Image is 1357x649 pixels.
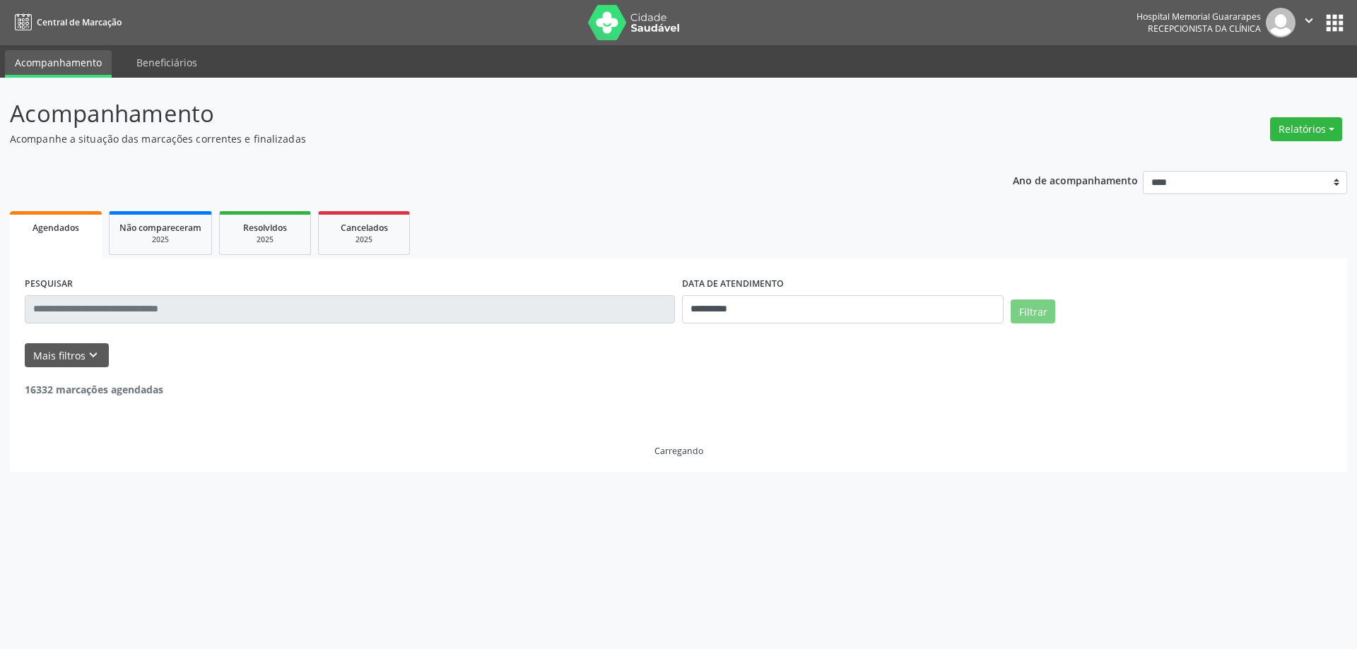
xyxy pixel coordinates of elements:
button: Filtrar [1011,299,1055,323]
div: Hospital Memorial Guararapes [1136,11,1261,23]
a: Beneficiários [127,50,207,75]
a: Central de Marcação [10,11,122,34]
span: Resolvidos [243,222,287,234]
a: Acompanhamento [5,50,112,78]
label: DATA DE ATENDIMENTO [682,273,784,295]
i: keyboard_arrow_down [86,347,101,363]
div: Carregando [654,445,703,457]
div: 2025 [230,234,300,245]
img: img [1266,8,1296,37]
button:  [1296,8,1322,37]
span: Agendados [33,222,79,234]
button: Mais filtroskeyboard_arrow_down [25,343,109,368]
div: 2025 [329,234,399,245]
i:  [1301,13,1317,28]
strong: 16332 marcações agendadas [25,383,163,396]
span: Recepcionista da clínica [1148,23,1261,35]
span: Não compareceram [119,222,201,234]
div: 2025 [119,234,201,245]
p: Acompanhamento [10,96,946,131]
label: PESQUISAR [25,273,73,295]
span: Cancelados [341,222,388,234]
span: Central de Marcação [37,16,122,28]
button: apps [1322,11,1347,35]
p: Ano de acompanhamento [1013,171,1138,189]
p: Acompanhe a situação das marcações correntes e finalizadas [10,131,946,146]
button: Relatórios [1270,117,1342,141]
